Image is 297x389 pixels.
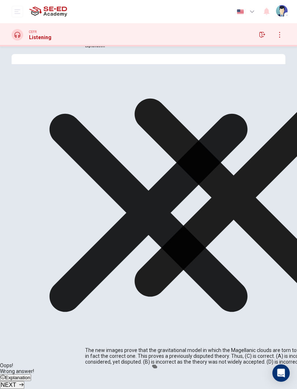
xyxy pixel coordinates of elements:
[29,34,51,40] h1: Listening
[29,4,67,19] img: SE-ED Academy logo
[272,364,290,382] div: Open Intercom Messenger
[276,5,288,17] img: Profile picture
[1,382,16,388] span: NEXT
[12,6,23,17] button: open mobile menu
[29,29,37,34] span: CEFR
[236,9,245,15] img: en
[5,375,30,380] span: Explanation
